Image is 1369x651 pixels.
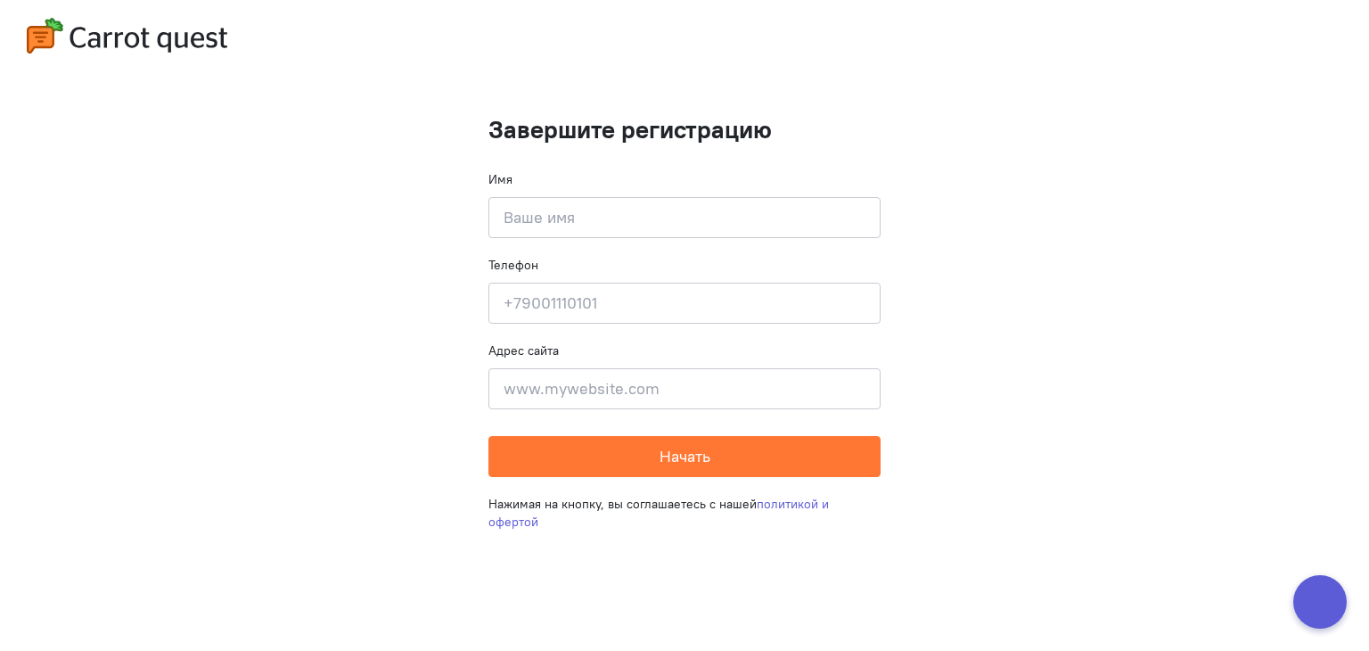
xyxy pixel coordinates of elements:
[488,368,881,409] input: www.mywebsite.com
[488,342,559,359] label: Адрес сайта
[488,116,881,144] h1: Завершите регистрацию
[488,496,829,530] a: политикой и офертой
[660,446,710,466] span: Начать
[27,18,227,54] img: carrot-quest-logo.svg
[488,436,881,477] button: Начать
[488,256,538,274] label: Телефон
[488,170,512,188] label: Имя
[488,283,881,324] input: +79001110101
[488,477,881,548] div: Нажимая на кнопку, вы соглашаетесь с нашей
[488,197,881,238] input: Ваше имя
